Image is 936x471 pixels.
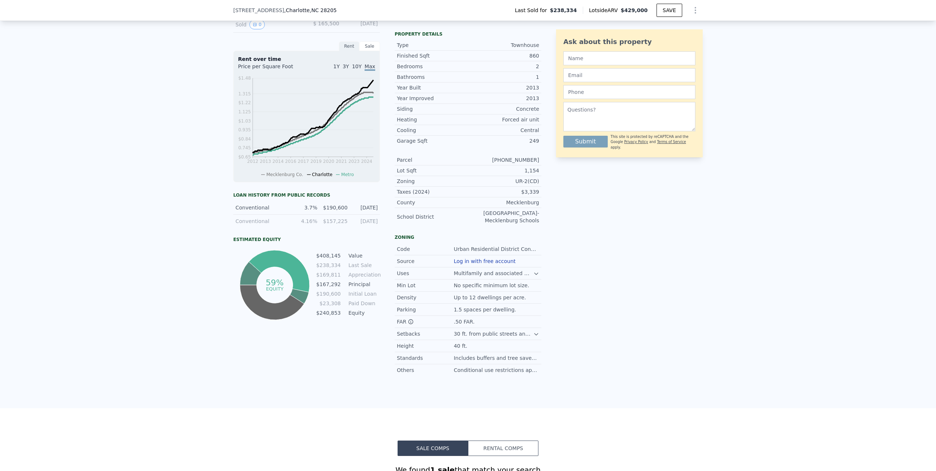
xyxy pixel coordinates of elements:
[397,294,454,301] div: Density
[235,91,251,96] tspan: $1.315
[347,261,380,269] td: Last Sale
[657,4,682,17] button: SAVE
[611,134,695,150] div: This site is protected by reCAPTCHA and the Google and apply.
[397,306,454,313] div: Parking
[339,41,359,51] div: Rent
[322,204,347,211] div: $190,600
[454,294,527,301] div: Up to 12 dwellings per acre.
[238,63,307,74] div: Price per Square Foot
[361,159,372,164] tspan: 2024
[563,85,695,99] input: Phone
[347,309,380,317] td: Equity
[397,41,468,49] div: Type
[397,188,468,196] div: Taxes (2024)
[233,7,284,14] span: [STREET_ADDRESS]
[397,366,454,374] div: Others
[316,252,341,260] td: $408,145
[468,127,539,134] div: Central
[359,41,380,51] div: Sale
[247,159,259,164] tspan: 2012
[550,7,577,14] span: $238,334
[563,136,608,147] button: Submit
[322,218,347,225] div: $157,225
[468,156,539,164] div: [PHONE_NUMBER]
[454,354,539,362] div: Includes buffers and tree save areas.
[397,105,468,113] div: Siding
[468,441,538,456] button: Rental Comps
[298,159,309,164] tspan: 2017
[468,84,539,91] div: 2013
[310,7,337,13] span: , NC 28205
[238,76,251,81] tspan: $1.48
[397,318,454,325] div: FAR
[397,199,468,206] div: County
[273,159,284,164] tspan: 2014
[515,7,550,14] span: Last Sold for
[397,213,468,220] div: School District
[397,52,468,59] div: Finished Sqft
[621,7,648,13] span: $429,000
[397,95,468,102] div: Year Improved
[563,37,695,47] div: Ask about this property
[316,271,341,279] td: $169,811
[397,245,454,253] div: Code
[657,140,686,144] a: Terms of Service
[397,116,468,123] div: Heating
[454,330,533,337] div: 30 ft. from public streets and 10 ft. from side and rear yards.
[468,178,539,185] div: UR-2(CD)
[235,204,287,211] div: Conventional
[347,252,380,260] td: Value
[397,127,468,134] div: Cooling
[397,156,468,164] div: Parcel
[395,234,541,240] div: Zoning
[468,137,539,145] div: 249
[316,261,341,269] td: $238,334
[624,140,648,144] a: Privacy Policy
[454,270,533,277] div: Multifamily and associated amenities.
[454,258,516,264] button: Log in with free account
[397,342,454,350] div: Height
[249,20,265,29] button: View historical data
[233,237,380,242] div: Estimated Equity
[292,218,317,225] div: 4.16%
[316,290,341,298] td: $190,600
[266,278,284,287] tspan: 59%
[397,73,468,81] div: Bathrooms
[468,63,539,70] div: 2
[397,270,454,277] div: Uses
[397,178,468,185] div: Zoning
[235,218,287,225] div: Conventional
[589,7,621,14] span: Lotside ARV
[341,172,354,177] span: Metro
[284,7,337,14] span: , Charlotte
[285,159,296,164] tspan: 2016
[365,63,375,71] span: Max
[468,167,539,174] div: 1,154
[347,280,380,288] td: Principal
[348,159,360,164] tspan: 2023
[454,342,469,350] div: 40 ft.
[266,172,303,177] span: Mecklenburg Co.
[352,63,362,69] span: 10Y
[323,159,334,164] tspan: 2020
[313,21,339,26] span: $ 165,500
[347,299,380,307] td: Paid Down
[563,68,695,82] input: Email
[336,159,347,164] tspan: 2021
[238,118,251,124] tspan: $1.03
[468,116,539,123] div: Forced air unit
[235,109,251,114] tspan: $1.125
[233,192,380,198] div: Loan history from public records
[468,199,539,206] div: Mecklenburg
[345,20,378,29] div: [DATE]
[468,41,539,49] div: Townhouse
[347,271,380,279] td: Appreciation
[468,105,539,113] div: Concrete
[238,100,251,105] tspan: $1.22
[397,63,468,70] div: Bedrooms
[347,290,380,298] td: Initial Loan
[454,245,539,253] div: Urban Residential District Conditional
[398,441,468,456] button: Sale Comps
[454,318,476,325] div: .50 FAR.
[468,73,539,81] div: 1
